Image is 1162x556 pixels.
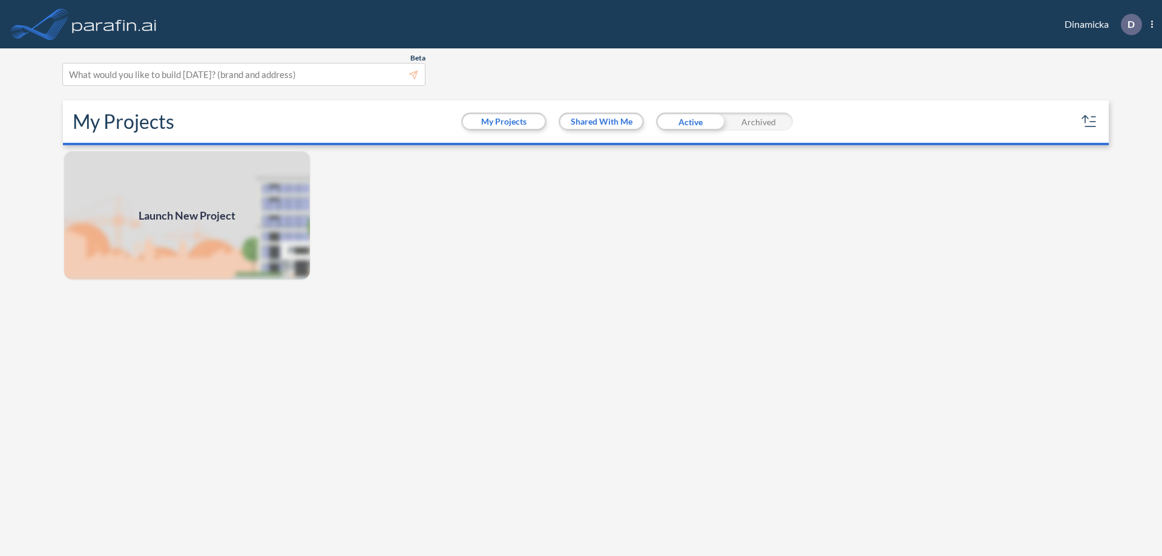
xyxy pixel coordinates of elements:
[560,114,642,129] button: Shared With Me
[70,12,159,36] img: logo
[1128,19,1135,30] p: D
[63,150,311,281] img: add
[656,113,724,131] div: Active
[463,114,545,129] button: My Projects
[1080,112,1099,131] button: sort
[63,150,311,281] a: Launch New Project
[724,113,793,131] div: Archived
[73,110,174,133] h2: My Projects
[139,208,235,224] span: Launch New Project
[1046,14,1153,35] div: Dinamicka
[410,53,425,63] span: Beta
